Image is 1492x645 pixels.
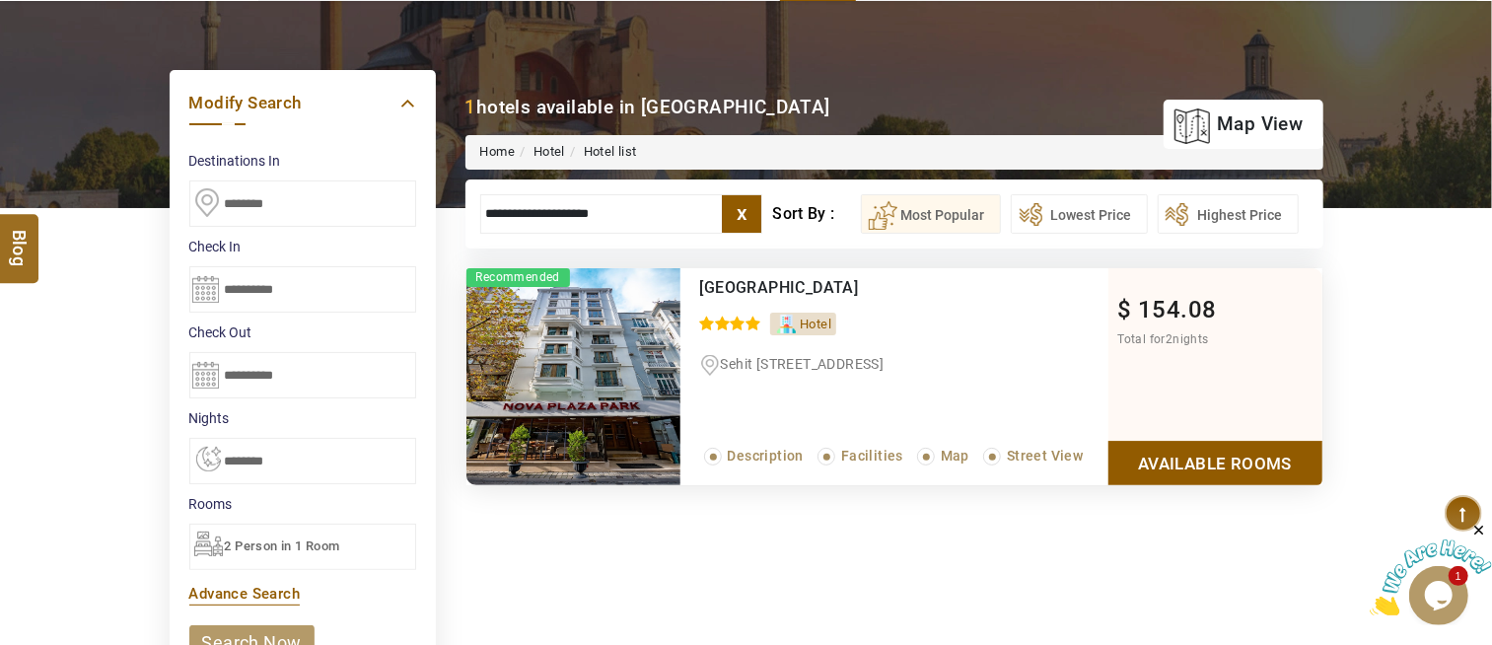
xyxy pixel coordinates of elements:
[466,268,680,485] img: 7bd83772_z.jpg
[7,230,33,247] span: Blog
[1158,194,1299,234] button: Highest Price
[480,144,516,159] a: Home
[466,268,570,287] span: Recommended
[225,538,340,553] span: 2 Person in 1 Room
[189,408,416,428] label: nights
[533,144,565,159] a: Hotel
[1108,441,1322,485] a: Show Rooms
[189,151,416,171] label: Destinations In
[1166,332,1172,346] span: 2
[800,317,831,331] span: Hotel
[841,448,903,464] span: Facilities
[1118,332,1209,346] span: Total for nights
[700,278,859,297] a: [GEOGRAPHIC_DATA]
[1011,194,1148,234] button: Lowest Price
[1370,522,1492,615] iframe: chat widget
[189,494,416,514] label: Rooms
[189,90,416,116] a: Modify Search
[700,278,1027,298] div: Nova Plaza Park Hotel
[189,585,301,603] a: Advance Search
[189,237,416,256] label: Check In
[728,448,804,464] span: Description
[189,322,416,342] label: Check Out
[772,194,860,234] div: Sort By :
[465,96,476,118] b: 1
[565,143,637,162] li: Hotel list
[941,448,969,464] span: Map
[722,195,761,233] label: x
[1138,296,1216,323] span: 154.08
[1118,296,1132,323] span: $
[465,94,830,120] div: hotels available in [GEOGRAPHIC_DATA]
[1173,103,1303,146] a: map view
[1007,448,1083,464] span: Street View
[861,194,1001,234] button: Most Popular
[721,356,885,372] span: Sehit [STREET_ADDRESS]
